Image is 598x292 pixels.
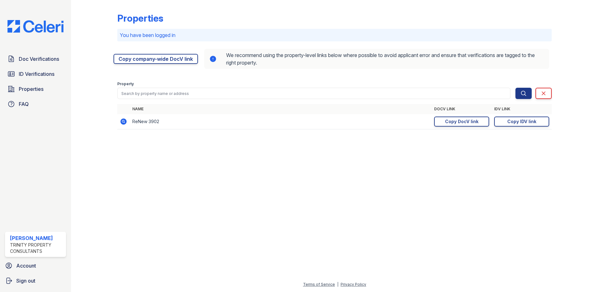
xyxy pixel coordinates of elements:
[507,118,536,125] div: Copy IDV link
[494,117,549,127] a: Copy IDV link
[114,54,198,64] a: Copy company-wide DocV link
[3,274,68,287] a: Sign out
[19,55,59,63] span: Doc Verifications
[432,104,492,114] th: DocV Link
[3,20,68,33] img: CE_Logo_Blue-a8612792a0a2168367f1c8372b55b34899dd931a85d93a1a3d3e32e68fde9ad4.png
[434,117,489,127] a: Copy DocV link
[130,114,432,129] td: ReNew 3902
[10,242,63,254] div: Trinity Property Consultants
[303,282,335,287] a: Terms of Service
[120,31,549,39] p: You have been logged in
[130,104,432,114] th: Name
[5,68,66,80] a: ID Verifications
[19,100,29,108] span: FAQ
[3,259,68,272] a: Account
[117,88,510,99] input: Search by property name or address
[492,104,552,114] th: IDV Link
[337,282,338,287] div: |
[10,234,63,242] div: [PERSON_NAME]
[16,262,36,269] span: Account
[117,13,163,24] div: Properties
[445,118,479,125] div: Copy DocV link
[19,70,54,78] span: ID Verifications
[204,49,549,69] div: We recommend using the property-level links below where possible to avoid applicant error and ens...
[341,282,366,287] a: Privacy Policy
[16,277,35,284] span: Sign out
[5,53,66,65] a: Doc Verifications
[5,83,66,95] a: Properties
[19,85,43,93] span: Properties
[5,98,66,110] a: FAQ
[117,81,134,86] label: Property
